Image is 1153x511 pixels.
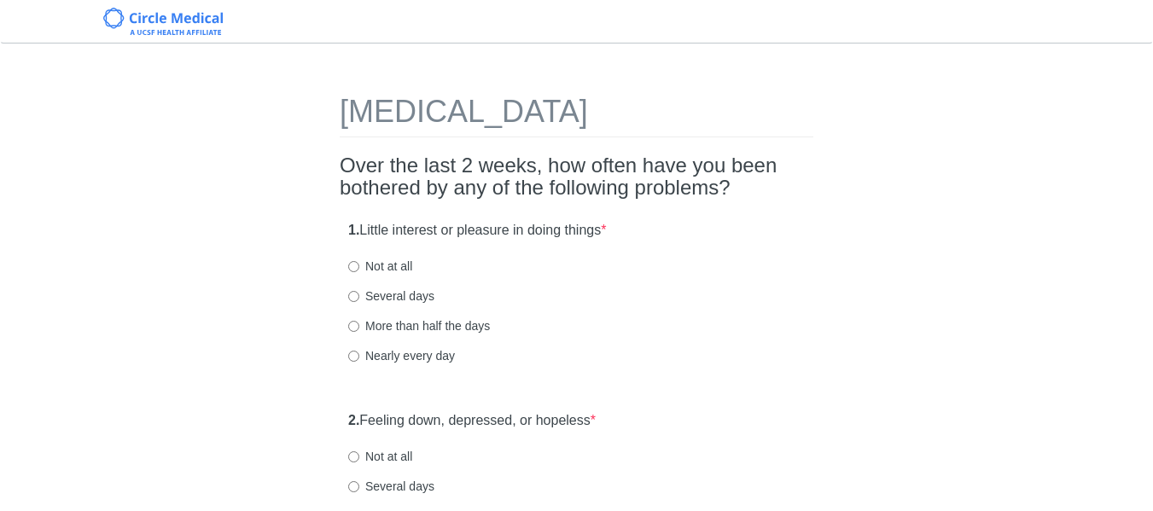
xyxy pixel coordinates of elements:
label: More than half the days [348,317,490,334]
h1: [MEDICAL_DATA] [340,95,813,137]
label: Little interest or pleasure in doing things [348,221,606,241]
strong: 2. [348,413,359,427]
input: Several days [348,291,359,302]
input: More than half the days [348,321,359,332]
label: Feeling down, depressed, or hopeless [348,411,596,431]
input: Not at all [348,451,359,462]
label: Nearly every day [348,347,455,364]
label: Not at all [348,258,412,275]
label: Several days [348,478,434,495]
input: Several days [348,481,359,492]
input: Not at all [348,261,359,272]
input: Nearly every day [348,351,359,362]
h2: Over the last 2 weeks, how often have you been bothered by any of the following problems? [340,154,813,200]
label: Not at all [348,448,412,465]
img: Circle Medical Logo [103,8,224,35]
strong: 1. [348,223,359,237]
label: Several days [348,287,434,305]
